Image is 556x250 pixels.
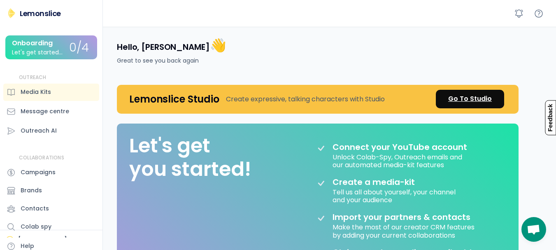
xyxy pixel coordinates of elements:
[19,74,47,81] div: OUTREACH
[129,134,251,181] div: Let's get you started!
[333,177,435,187] div: Create a media-kit
[129,93,219,105] h4: Lemonslice Studio
[333,187,457,204] div: Tell us all about yourself, your channel and your audience
[7,8,16,18] img: Lemonslice
[333,142,467,152] div: Connect your YouTube account
[21,88,51,96] div: Media Kits
[21,126,57,135] div: Outreach AI
[12,49,63,56] div: Let's get started...
[12,40,53,47] div: Onboarding
[21,186,42,195] div: Brands
[117,56,199,65] div: Great to see you back again
[117,37,226,54] h4: Hello, [PERSON_NAME]
[21,168,56,177] div: Campaigns
[333,152,464,169] div: Unlock Colab-Spy, Outreach emails and our automated media-kit features
[210,36,226,54] font: 👋
[69,42,89,54] div: 0/4
[20,8,61,19] div: Lemonslice
[521,217,546,242] div: Open chat
[448,94,492,104] div: Go To Studio
[19,154,64,161] div: COLLABORATIONS
[21,222,51,231] div: Colab spy
[333,222,476,239] div: Make the most of our creator CRM features by adding your current collaborations
[21,107,69,116] div: Message centre
[436,90,504,108] a: Go To Studio
[226,94,385,104] div: Create expressive, talking characters with Studio
[21,204,49,213] div: Contacts
[333,212,470,222] div: Import your partners & contacts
